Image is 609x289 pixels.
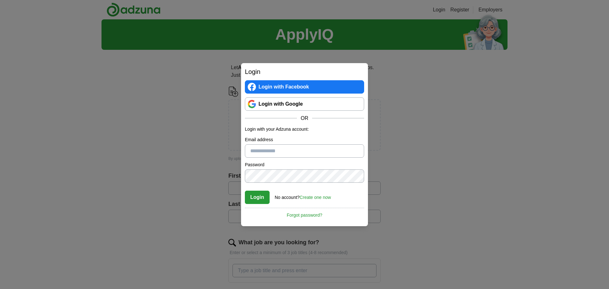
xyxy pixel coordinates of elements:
a: Create one now [300,195,331,200]
a: Login with Google [245,97,364,111]
label: Password [245,161,364,168]
label: Email address [245,136,364,143]
button: Login [245,191,270,204]
p: Login with your Adzuna account: [245,126,364,133]
a: Forgot password? [245,208,364,219]
div: No account? [275,190,331,201]
span: OR [297,115,312,122]
h2: Login [245,67,364,76]
a: Login with Facebook [245,80,364,94]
